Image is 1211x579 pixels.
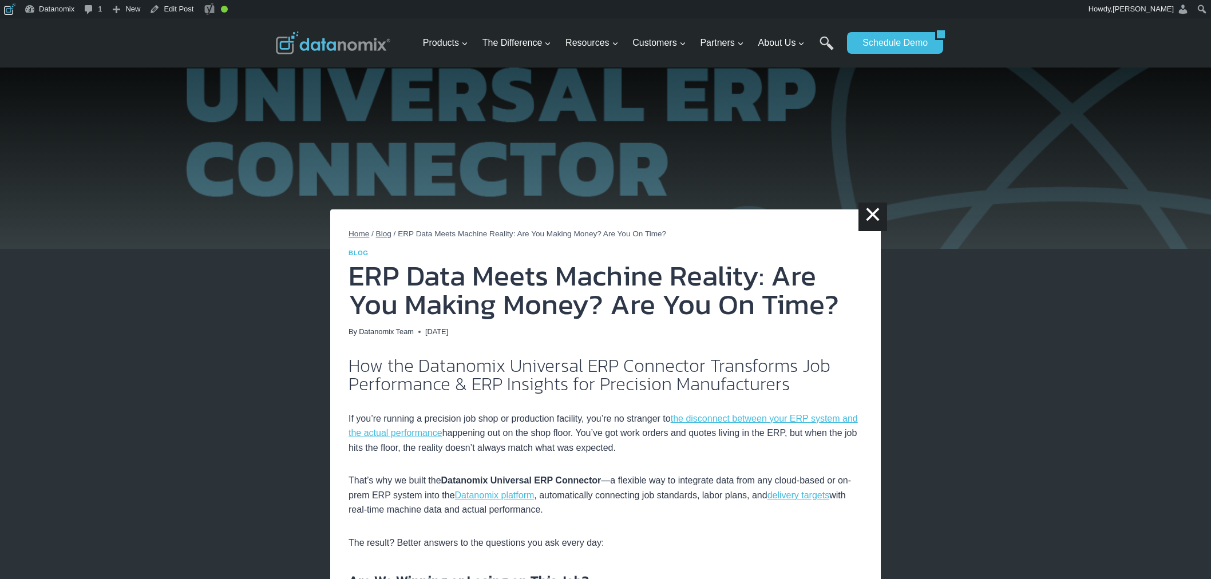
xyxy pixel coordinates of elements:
a: Blog [376,229,391,238]
span: / [394,229,396,238]
strong: Datanomix Universal ERP Connector [441,475,601,485]
p: The result? Better answers to the questions you ask every day: [349,536,862,550]
h2: How the Datanomix Universal ERP Connector Transforms Job Performance & ERP Insights for Precision... [349,356,862,393]
img: Datanomix [276,31,390,54]
p: That’s why we built the —a flexible way to integrate data from any cloud-based or on-prem ERP sys... [349,473,862,517]
a: Datanomix Team [359,327,414,336]
span: By [349,326,357,338]
a: Datanomix platform [455,490,535,500]
p: If you’re running a precision job shop or production facility, you’re no stranger to happening ou... [349,411,862,455]
span: ERP Data Meets Machine Reality: Are You Making Money? Are You On Time? [398,229,666,238]
a: delivery targets [767,490,830,500]
a: Blog [349,249,369,256]
a: Home [349,229,369,238]
div: Good [221,6,228,13]
span: Customers [632,35,686,50]
time: [DATE] [425,326,448,338]
nav: Primary Navigation [418,25,842,62]
span: [PERSON_NAME] [1113,5,1174,13]
nav: Breadcrumbs [349,228,862,240]
a: Search [820,36,834,62]
span: Partners [700,35,743,50]
span: About Us [758,35,805,50]
a: Schedule Demo [847,32,935,54]
span: Resources [565,35,618,50]
h1: ERP Data Meets Machine Reality: Are You Making Money? Are You On Time? [349,261,862,319]
a: × [858,203,887,231]
span: Products [423,35,468,50]
span: The Difference [482,35,552,50]
span: / [371,229,374,238]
